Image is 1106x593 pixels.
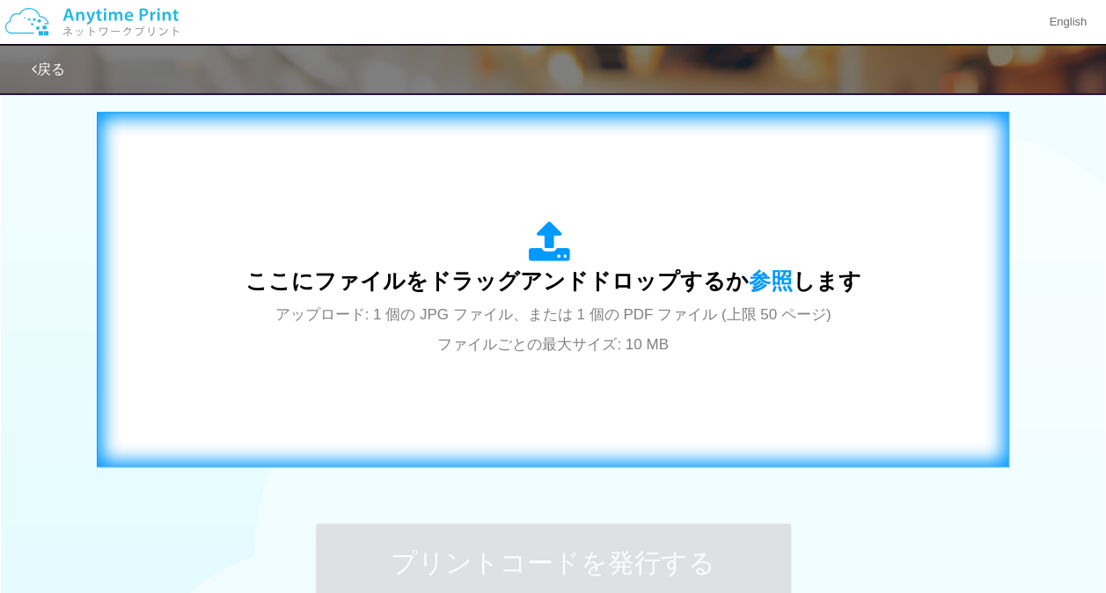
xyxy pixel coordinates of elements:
span: 参照 [749,268,793,293]
a: 戻る [32,62,65,77]
span: アップロード: 1 個の JPG ファイル、または 1 個の PDF ファイル (上限 50 ページ) ファイルごとの最大サイズ: 10 MB [275,306,831,353]
span: ここにファイルをドラッグアンドドロップするか します [245,268,861,293]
